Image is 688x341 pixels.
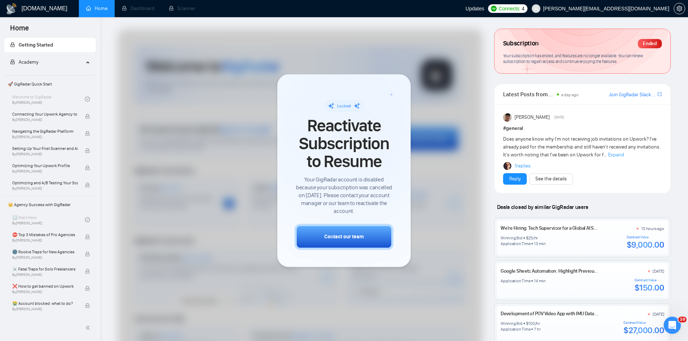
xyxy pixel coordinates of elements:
[623,321,664,325] div: Contract Value
[19,42,53,48] span: Getting Started
[515,162,531,170] a: 1replies
[674,3,685,14] button: setting
[85,324,92,331] span: double-left
[503,125,662,132] h1: # general
[501,321,522,326] div: Winning Bid
[501,278,530,284] div: Application Time
[12,290,78,294] span: By [PERSON_NAME]
[528,235,533,241] div: 25
[627,235,664,239] div: Contract Value
[12,162,78,169] span: Optimizing Your Upwork Profile
[534,241,546,247] div: 13 min
[4,23,35,38] span: Home
[5,77,95,91] span: 🚀 GigRadar Quick Start
[608,152,624,158] span: Expand
[324,233,364,240] div: Contact our team
[678,317,687,322] span: 10
[295,176,393,215] span: Your GigRadar account is disabled because your subscription was cancelled on [DATE]. Please conta...
[515,113,550,121] span: [PERSON_NAME]
[635,282,664,293] div: $150.00
[85,131,90,136] span: lock
[12,248,78,255] span: 🌚 Rookie Traps for New Agencies
[12,169,78,174] span: By [PERSON_NAME]
[6,3,17,15] img: logo
[295,117,393,171] span: Reactivate Subscription to Resume
[503,53,643,64] span: Your subscription has ended, and features are no longer available. You can renew subscription to ...
[534,326,540,332] div: 7 hr
[12,128,78,135] span: Navigating the GigRadar Platform
[4,38,96,52] li: Getting Started
[10,42,15,47] span: lock
[561,92,579,97] span: a day ago
[664,317,681,334] iframe: Intercom live chat
[86,5,107,11] a: homeHome
[503,38,539,50] span: Subscription
[501,326,530,332] div: Application Time
[12,111,78,118] span: Connecting Your Upwork Agency to GigRadar
[653,311,664,317] div: [DATE]
[501,225,626,231] a: We’re Hiring: Tech Supervisor for a Global AI Startup – CampiX
[528,321,535,326] div: 100
[658,91,662,97] span: export
[12,186,78,191] span: By [PERSON_NAME]
[13,20,106,28] p: Hey [PERSON_NAME][EMAIL_ADDRESS][DOMAIN_NAME], Looks like your Upwork agency ZAGROZA 🚀 Web Develo...
[85,234,90,239] span: lock
[85,148,90,153] span: lock
[10,59,15,64] span: lock
[5,198,95,212] span: 👑 Agency Success with GigRadar
[534,278,546,284] div: 14 min
[85,165,90,170] span: lock
[491,6,497,11] img: upwork-logo.png
[535,175,567,183] a: See the details
[10,59,38,65] span: Academy
[19,59,38,65] span: Academy
[627,239,664,250] div: $9,000.00
[85,303,90,308] span: lock
[13,28,106,34] p: Message from Mariia, sent 2 нед. назад
[12,283,78,290] span: ❌ How to get banned on Upwork
[85,286,90,291] span: lock
[501,241,530,247] div: Application Time
[503,136,660,158] span: Does anyone know why I'm not receiving job invitations on Upwork? I've already paid for the membe...
[337,103,351,108] span: Locked
[85,114,90,119] span: lock
[509,175,521,183] a: Reply
[85,217,90,222] span: check-circle
[295,224,393,250] button: Contact our team
[494,201,591,213] span: Deals closed by similar GigRadar users
[12,135,78,139] span: By [PERSON_NAME]
[501,311,649,317] a: Development of POV Video App with IMU Data Sync and Gesture Controls
[535,321,540,326] div: /hr
[12,118,78,122] span: By [PERSON_NAME]
[85,97,90,102] span: check-circle
[12,266,78,273] span: ☠️ Fatal Traps for Solo Freelancers
[12,238,78,243] span: By [PERSON_NAME]
[635,278,664,282] div: Contract Value
[533,235,538,241] div: /hr
[12,273,78,277] span: By [PERSON_NAME]
[503,90,555,99] span: Latest Posts from the GigRadar Community
[12,307,78,311] span: By [PERSON_NAME]
[85,269,90,274] span: lock
[658,91,662,98] a: export
[85,252,90,257] span: lock
[641,226,664,232] div: 15 hours ago
[12,300,78,307] span: 😭 Account blocked: what to do?
[529,173,573,185] button: See the details
[85,182,90,187] span: lock
[522,5,525,13] span: 4
[526,235,529,241] div: $
[638,39,662,48] div: Ended
[623,325,664,336] div: $27,000.00
[674,6,685,11] a: setting
[501,235,522,241] div: Winning Bid
[526,321,529,326] div: $
[499,5,520,13] span: Connects:
[12,145,78,152] span: Setting Up Your First Scanner and Auto-Bidder
[12,152,78,156] span: By [PERSON_NAME]
[534,6,539,11] span: user
[501,268,612,274] a: Google Sheets Automation: Highlight Previous Entries
[12,231,78,238] span: ⛔ Top 3 Mistakes of Pro Agencies
[503,173,527,185] button: Reply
